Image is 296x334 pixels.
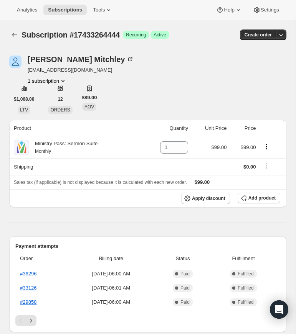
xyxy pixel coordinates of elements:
[68,270,154,278] span: [DATE] · 06:00 AM
[142,120,190,137] th: Quantity
[241,144,256,150] span: $99.00
[9,94,39,105] button: $1,068.00
[245,32,272,38] span: Create order
[88,5,117,15] button: Tools
[248,195,276,201] span: Add product
[192,195,225,201] span: Apply discount
[224,7,234,13] span: Help
[93,7,105,13] span: Tools
[240,29,276,40] button: Create order
[26,315,36,326] button: Next
[190,120,229,137] th: Unit Price
[248,5,284,15] button: Settings
[180,285,190,291] span: Paid
[50,107,70,113] span: ORDERS
[9,56,21,68] span: Darrin Mitchley
[84,104,94,110] span: AOV
[243,164,256,170] span: $0.00
[43,5,87,15] button: Subscriptions
[20,285,36,291] a: #33126
[238,271,253,277] span: Fulfilled
[15,315,280,326] nav: Pagination
[58,96,63,102] span: 12
[14,140,29,155] img: product img
[238,285,253,291] span: Fulfilled
[126,32,146,38] span: Recurring
[260,142,273,151] button: Product actions
[212,5,246,15] button: Help
[20,107,28,113] span: LTV
[212,144,227,150] span: $99.00
[53,94,67,105] button: 12
[9,120,142,137] th: Product
[17,7,37,13] span: Analytics
[20,271,36,277] a: #36296
[270,300,288,319] div: Open Intercom Messenger
[68,298,154,306] span: [DATE] · 06:00 AM
[35,149,51,154] small: Monthly
[181,193,230,204] button: Apply discount
[21,31,120,39] span: Subscription #17433264444
[238,299,253,305] span: Fulfilled
[180,299,190,305] span: Paid
[28,77,67,85] button: Product actions
[154,32,166,38] span: Active
[15,242,280,250] h2: Payment attempts
[28,56,134,63] div: [PERSON_NAME] Mitchley
[229,120,258,137] th: Price
[211,255,276,262] span: Fulfillment
[48,7,82,13] span: Subscriptions
[29,140,98,155] div: Ministry Pass: Sermon Suite
[14,96,34,102] span: $1,068.00
[9,158,142,175] th: Shipping
[68,255,154,262] span: Billing date
[12,5,42,15] button: Analytics
[68,284,154,292] span: [DATE] · 06:01 AM
[195,179,210,185] span: $99.00
[20,299,36,305] a: #29858
[15,250,66,267] th: Order
[28,66,134,74] span: [EMAIL_ADDRESS][DOMAIN_NAME]
[261,7,279,13] span: Settings
[260,162,273,170] button: Shipping actions
[14,180,187,185] span: Sales tax (if applicable) is not displayed because it is calculated with each new order.
[180,271,190,277] span: Paid
[159,255,207,262] span: Status
[238,193,280,203] button: Add product
[9,29,20,40] button: Subscriptions
[82,94,97,102] span: $89.00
